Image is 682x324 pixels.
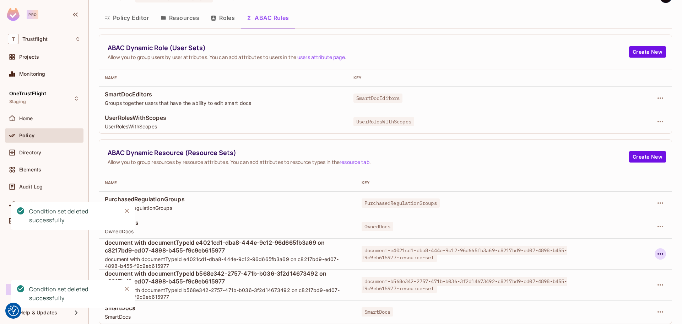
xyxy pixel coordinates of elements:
[105,195,350,203] span: PurchasedRegulationGroups
[19,116,33,121] span: Home
[19,54,39,60] span: Projects
[353,117,414,126] span: UserRolesWithScopes
[353,94,402,103] span: SmartDocEditors
[362,246,567,262] span: document-e4021cd1-dba8-444e-9c12-96d665fb3a69-c8217bd9-ed07-4898-b455-f9c9eb615977-resource-set
[108,54,629,60] span: Allow you to group users by user attributes. You can add attributes to users in the .
[205,9,240,27] button: Roles
[105,100,342,106] span: Groups together users that have the ability to edit smart docs
[362,198,440,208] span: PurchasedRegulationGroups
[105,256,350,269] span: document with documentTypeId e4021cd1-dba8-444e-9c12-96d665fb3a69 on c8217bd9-ed07-4898-b455-f9c9...
[9,99,26,105] span: Staging
[19,133,34,138] span: Policy
[29,285,116,303] div: Condition set deleted successfully
[22,36,48,42] span: Workspace: Trustflight
[105,313,350,320] span: SmartDocs
[108,43,629,52] span: ABAC Dynamic Role (User Sets)
[27,10,38,19] div: Pro
[9,91,46,96] span: OneTrustFlight
[105,287,350,300] span: document with documentTypeId b568e342-2757-471b-b036-3f2d14673492 on c8217bd9-ed07-4898-b455-f9c9...
[19,71,45,77] span: Monitoring
[297,54,345,60] a: users attribute page
[629,46,666,58] button: Create New
[108,159,629,165] span: Allow you to group resources by resource attributes. You can add attributes to resource types in ...
[19,150,41,155] span: Directory
[362,307,393,317] span: SmartDocs
[353,75,588,81] div: Key
[105,304,350,312] span: SmartDocs
[8,306,19,316] button: Consent Preferences
[362,277,567,293] span: document-b568e342-2757-471b-b036-3f2d14673492-c8217bd9-ed07-4898-b455-f9c9eb615977-resource-set
[105,123,342,130] span: UserRolesWithScopes
[105,75,342,81] div: Name
[105,180,350,186] div: Name
[105,239,350,254] span: document with documentTypeId e4021cd1-dba8-444e-9c12-96d665fb3a69 on c8217bd9-ed07-4898-b455-f9c9...
[99,9,155,27] button: Policy Editor
[8,306,19,316] img: Revisit consent button
[108,148,629,157] span: ABAC Dynamic Resource (Resource Sets)
[29,207,116,225] div: Condition set deleted successfully
[240,9,295,27] button: ABAC Rules
[8,34,19,44] span: T
[362,222,393,231] span: OwnedDocs
[121,283,132,294] button: Close
[105,205,350,211] span: PurchasedRegulationGroups
[105,270,350,285] span: document with documentTypeId b568e342-2757-471b-b036-3f2d14673492 on c8217bd9-ed07-4898-b455-f9c9...
[121,206,132,216] button: Close
[105,219,350,227] span: OwnedDocs
[7,8,20,21] img: SReyMgAAAABJRU5ErkJggg==
[105,114,342,122] span: UserRolesWithScopes
[340,159,369,165] a: resource tab
[362,180,602,186] div: Key
[19,167,41,172] span: Elements
[105,90,342,98] span: SmartDocEditors
[19,184,43,190] span: Audit Log
[629,151,666,163] button: Create New
[155,9,205,27] button: Resources
[105,228,350,235] span: OwnedDocs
